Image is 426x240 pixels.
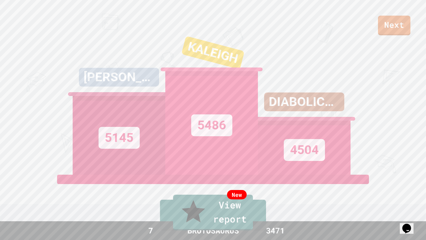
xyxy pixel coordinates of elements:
[378,16,410,35] a: Next
[191,114,232,136] div: 5486
[227,190,247,199] div: New
[79,68,159,87] div: [PERSON_NAME]
[181,36,244,69] div: KALEIGH
[400,215,420,234] iframe: chat widget
[284,139,325,161] div: 4504
[173,195,253,230] a: View report
[264,92,344,111] div: DIABOLICAL DUCK
[99,127,140,149] div: 5145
